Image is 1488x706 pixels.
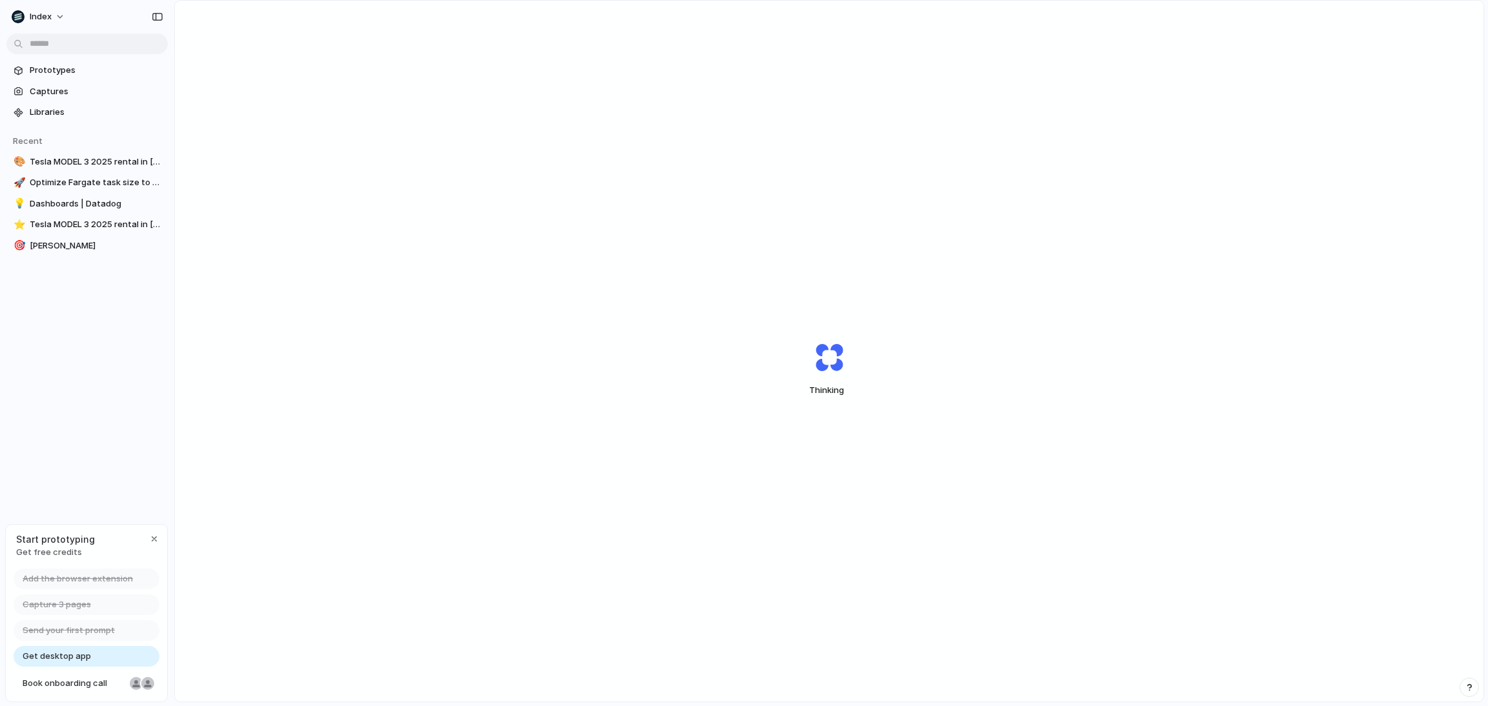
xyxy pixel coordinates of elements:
span: Capture 3 pages [23,598,91,611]
span: Recent [13,136,43,146]
span: Tesla MODEL 3 2025 rental in [GEOGRAPHIC_DATA], [GEOGRAPHIC_DATA] by MRT Adventure Hire .. | Turo [30,218,163,231]
a: 🚀Optimize Fargate task size to save costs | Containers on AWS [6,173,168,192]
button: Index [6,6,72,27]
div: 🚀 [14,176,23,190]
button: 🎨 [12,156,25,168]
span: Optimize Fargate task size to save costs | Containers on AWS [30,176,163,189]
span: Index [30,10,52,23]
a: 🎯[PERSON_NAME] [6,236,168,256]
span: Start prototyping [16,532,95,546]
a: Captures [6,82,168,101]
a: ⭐Tesla MODEL 3 2025 rental in [GEOGRAPHIC_DATA], [GEOGRAPHIC_DATA] by MRT Adventure Hire .. | Turo [6,215,168,234]
div: 🎯 [14,238,23,253]
div: Christian Iacullo [140,676,156,691]
a: 💡Dashboards | Datadog [6,194,168,214]
span: Thinking [785,384,874,397]
span: Prototypes [30,64,163,77]
a: Libraries [6,103,168,122]
div: Nicole Kubica [128,676,144,691]
button: 💡 [12,197,25,210]
span: Send your first prompt [23,624,115,637]
button: 🎯 [12,239,25,252]
div: 💡 [14,196,23,211]
span: Get desktop app [23,650,91,663]
span: Dashboards | Datadog [30,197,163,210]
span: Add the browser extension [23,572,133,585]
span: Captures [30,85,163,98]
a: Book onboarding call [14,673,159,694]
button: 🚀 [12,176,25,189]
a: Prototypes [6,61,168,80]
div: 🎨 [14,154,23,169]
span: Tesla MODEL 3 2025 rental in [GEOGRAPHIC_DATA], [GEOGRAPHIC_DATA] by MRT Adventure Hire .. | Turo [30,156,163,168]
a: 🎨Tesla MODEL 3 2025 rental in [GEOGRAPHIC_DATA], [GEOGRAPHIC_DATA] by MRT Adventure Hire .. | Turo [6,152,168,172]
span: Get free credits [16,546,95,559]
button: ⭐ [12,218,25,231]
span: Libraries [30,106,163,119]
span: Book onboarding call [23,677,125,690]
a: Get desktop app [14,646,159,667]
div: ⭐ [14,217,23,232]
span: [PERSON_NAME] [30,239,163,252]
